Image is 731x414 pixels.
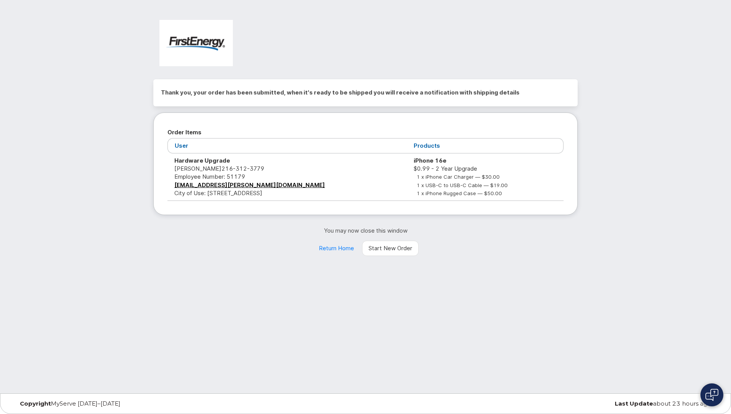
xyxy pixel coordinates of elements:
img: FirstEnergy Corp [159,20,233,66]
span: 3779 [247,165,264,172]
a: [EMAIL_ADDRESS][PERSON_NAME][DOMAIN_NAME] [174,181,325,189]
small: 1 x USB-C to USB-C Cable — $19.00 [417,182,508,188]
strong: iPhone 16e [414,157,447,164]
td: $0.99 - 2 Year Upgrade [407,153,564,201]
td: [PERSON_NAME] City of Use: [STREET_ADDRESS] [167,153,407,201]
span: Employee Number: 51179 [174,173,245,180]
span: 216 [221,165,264,172]
span: 312 [233,165,247,172]
strong: Last Update [615,400,653,407]
div: about 23 hours ago [482,401,717,407]
h2: Order Items [167,127,564,138]
strong: Copyright [20,400,51,407]
th: User [167,138,407,153]
div: MyServe [DATE]–[DATE] [14,401,249,407]
th: Products [407,138,564,153]
a: Start New Order [362,241,419,256]
small: 1 x iPhone Car Charger — $30.00 [417,174,500,180]
strong: Hardware Upgrade [174,157,230,164]
img: Open chat [705,389,718,401]
a: Return Home [312,241,361,256]
p: You may now close this window [153,227,578,235]
h2: Thank you, your order has been submitted, when it's ready to be shipped you will receive a notifi... [161,87,570,98]
small: 1 x iPhone Rugged Case — $50.00 [417,190,502,196]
